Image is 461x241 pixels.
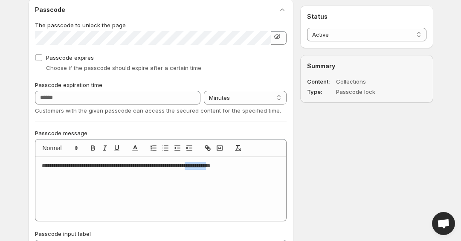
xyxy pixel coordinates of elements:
[336,87,402,96] dd: Passcode lock
[307,77,334,86] dt: Content:
[35,6,65,14] h2: Passcode
[46,54,94,61] span: Passcode expires
[35,81,287,89] p: Passcode expiration time
[35,230,91,237] span: Passcode input label
[307,62,426,70] h2: Summary
[432,212,455,235] a: Open chat
[35,106,287,115] p: Customers with the given passcode can access the secured content for the specified time.
[35,129,287,137] p: Passcode message
[307,87,334,96] dt: Type:
[307,12,426,21] h2: Status
[336,77,402,86] dd: Collections
[46,64,201,71] span: Choose if the passcode should expire after a certain time
[35,22,126,29] span: The passcode to unlock the page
